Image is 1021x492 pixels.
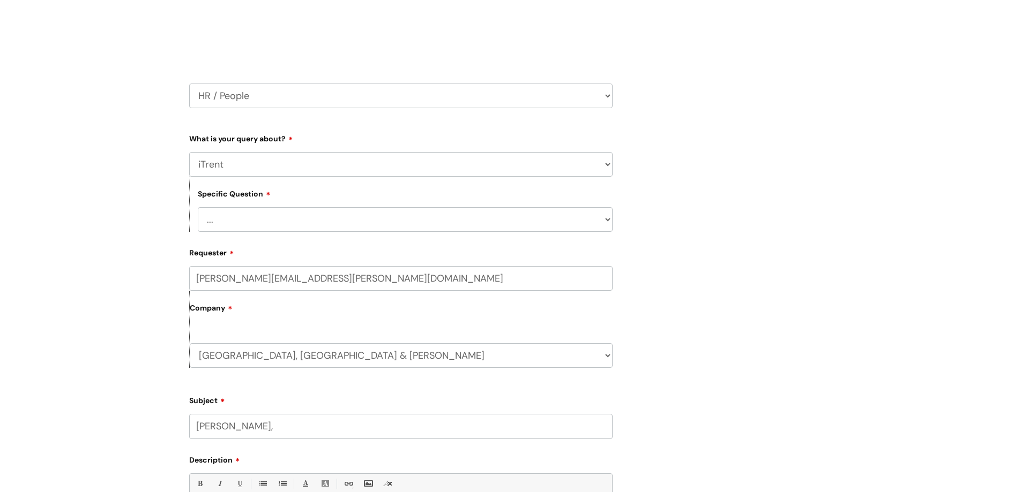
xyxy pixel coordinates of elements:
[233,477,246,490] a: Underline(Ctrl-U)
[275,477,289,490] a: 1. Ordered List (Ctrl-Shift-8)
[189,266,613,291] input: Email
[341,477,355,490] a: Link
[213,477,226,490] a: Italic (Ctrl-I)
[256,477,269,490] a: • Unordered List (Ctrl-Shift-7)
[189,392,613,405] label: Subject
[361,477,375,490] a: Insert Image...
[318,477,332,490] a: Back Color
[189,245,613,258] label: Requester
[299,477,312,490] a: Font Color
[381,477,394,490] a: Remove formatting (Ctrl-\)
[190,300,613,324] label: Company
[193,477,206,490] a: Bold (Ctrl-B)
[189,131,613,143] label: What is your query about?
[189,452,613,465] label: Description
[189,29,613,49] h2: Select issue type
[198,188,271,199] label: Specific Question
